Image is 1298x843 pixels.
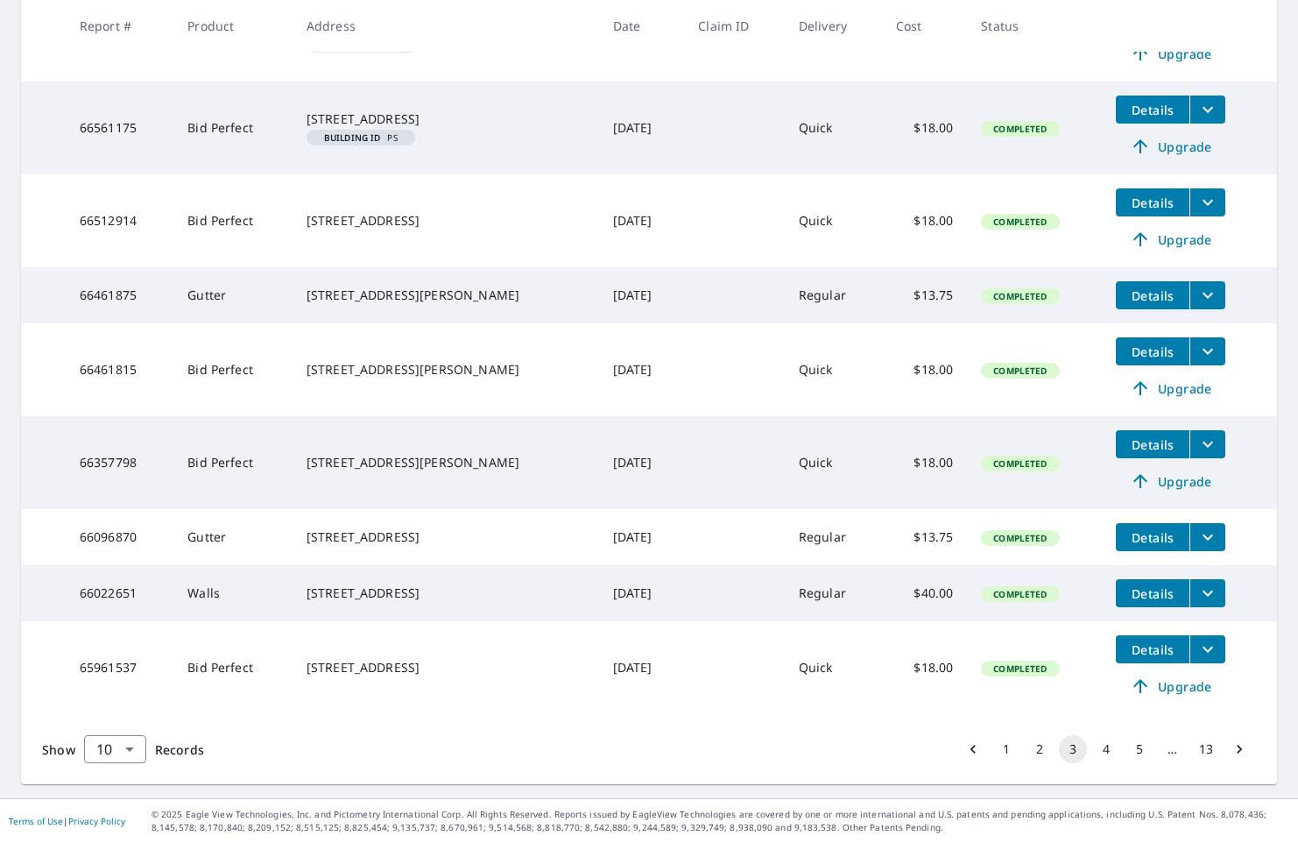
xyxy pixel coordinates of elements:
button: detailsBtn-66512914 [1116,188,1189,216]
td: [DATE] [599,416,685,509]
td: Gutter [173,267,292,323]
span: Details [1126,195,1179,211]
td: [DATE] [599,174,685,267]
td: 66357798 [66,416,173,509]
nav: pagination navigation [956,735,1256,763]
button: Go to page 2 [1026,735,1054,763]
button: Go to page 4 [1092,735,1120,763]
span: Completed [983,662,1057,675]
span: Upgrade [1126,43,1215,64]
p: © 2025 Eagle View Technologies, Inc. and Pictometry International Corp. All Rights Reserved. Repo... [152,808,1289,834]
p: | [9,816,125,826]
td: Gutter [173,509,292,565]
td: $18.00 [882,174,968,267]
td: Bid Perfect [173,621,292,714]
button: filesDropdownBtn-66022651 [1189,579,1225,607]
div: [STREET_ADDRESS] [307,110,585,128]
div: [STREET_ADDRESS][PERSON_NAME] [307,361,585,379]
span: Upgrade [1126,136,1215,157]
span: Upgrade [1126,471,1215,492]
span: PS [314,133,408,142]
button: filesDropdownBtn-66512914 [1189,188,1225,216]
a: Privacy Policy [68,815,125,827]
td: [DATE] [599,81,685,174]
td: 66512914 [66,174,173,267]
td: $18.00 [882,416,968,509]
td: Regular [785,509,882,565]
button: Go to page 13 [1192,735,1220,763]
span: Upgrade [1126,676,1215,697]
span: Completed [983,457,1057,470]
button: page 3 [1059,735,1087,763]
div: [STREET_ADDRESS][PERSON_NAME] [307,287,585,304]
td: $13.75 [882,267,968,323]
td: Bid Perfect [173,323,292,416]
td: 66461815 [66,323,173,416]
button: Go to page 5 [1125,735,1153,763]
button: detailsBtn-66461815 [1116,337,1189,365]
span: Details [1126,529,1179,546]
td: $13.75 [882,509,968,565]
a: Upgrade [1116,225,1225,253]
td: $18.00 [882,323,968,416]
td: [DATE] [599,565,685,621]
td: $18.00 [882,81,968,174]
span: Details [1126,585,1179,602]
span: Details [1126,641,1179,658]
td: [DATE] [599,323,685,416]
td: [DATE] [599,621,685,714]
button: Go to next page [1225,735,1253,763]
td: Quick [785,323,882,416]
span: Show [42,741,75,758]
button: detailsBtn-66561175 [1116,96,1189,124]
button: filesDropdownBtn-66461815 [1189,337,1225,365]
div: 10 [84,725,146,774]
a: Terms of Use [9,815,63,827]
button: detailsBtn-66022651 [1116,579,1189,607]
em: Building ID [324,133,381,142]
div: [STREET_ADDRESS] [307,528,585,546]
td: 66096870 [66,509,173,565]
a: Upgrade [1116,39,1225,67]
button: filesDropdownBtn-65961537 [1189,635,1225,663]
span: Details [1126,436,1179,453]
button: detailsBtn-65961537 [1116,635,1189,663]
td: Quick [785,174,882,267]
button: detailsBtn-66461875 [1116,281,1189,309]
button: filesDropdownBtn-66461875 [1189,281,1225,309]
div: … [1159,740,1187,758]
td: 66561175 [66,81,173,174]
span: Details [1126,344,1179,360]
span: Completed [983,532,1057,544]
button: detailsBtn-66357798 [1116,430,1189,458]
a: Upgrade [1116,672,1225,700]
span: Completed [983,365,1057,377]
span: Details [1126,287,1179,304]
td: Quick [785,621,882,714]
td: Quick [785,416,882,509]
div: Show 10 records [84,735,146,763]
div: [STREET_ADDRESS] [307,212,585,230]
td: 66461875 [66,267,173,323]
td: [DATE] [599,267,685,323]
td: Regular [785,565,882,621]
button: filesDropdownBtn-66357798 [1189,430,1225,458]
span: Completed [983,216,1057,228]
div: [STREET_ADDRESS][PERSON_NAME] [307,454,585,471]
span: Records [155,741,204,758]
td: $40.00 [882,565,968,621]
span: Completed [983,588,1057,600]
a: Upgrade [1116,374,1225,402]
td: Bid Perfect [173,174,292,267]
td: $18.00 [882,621,968,714]
button: filesDropdownBtn-66096870 [1189,523,1225,551]
span: Upgrade [1126,378,1215,399]
a: Upgrade [1116,132,1225,160]
td: Regular [785,267,882,323]
span: Completed [983,290,1057,302]
button: filesDropdownBtn-66561175 [1189,96,1225,124]
div: [STREET_ADDRESS] [307,584,585,602]
td: Walls [173,565,292,621]
button: Go to previous page [959,735,987,763]
a: Upgrade [1116,467,1225,495]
